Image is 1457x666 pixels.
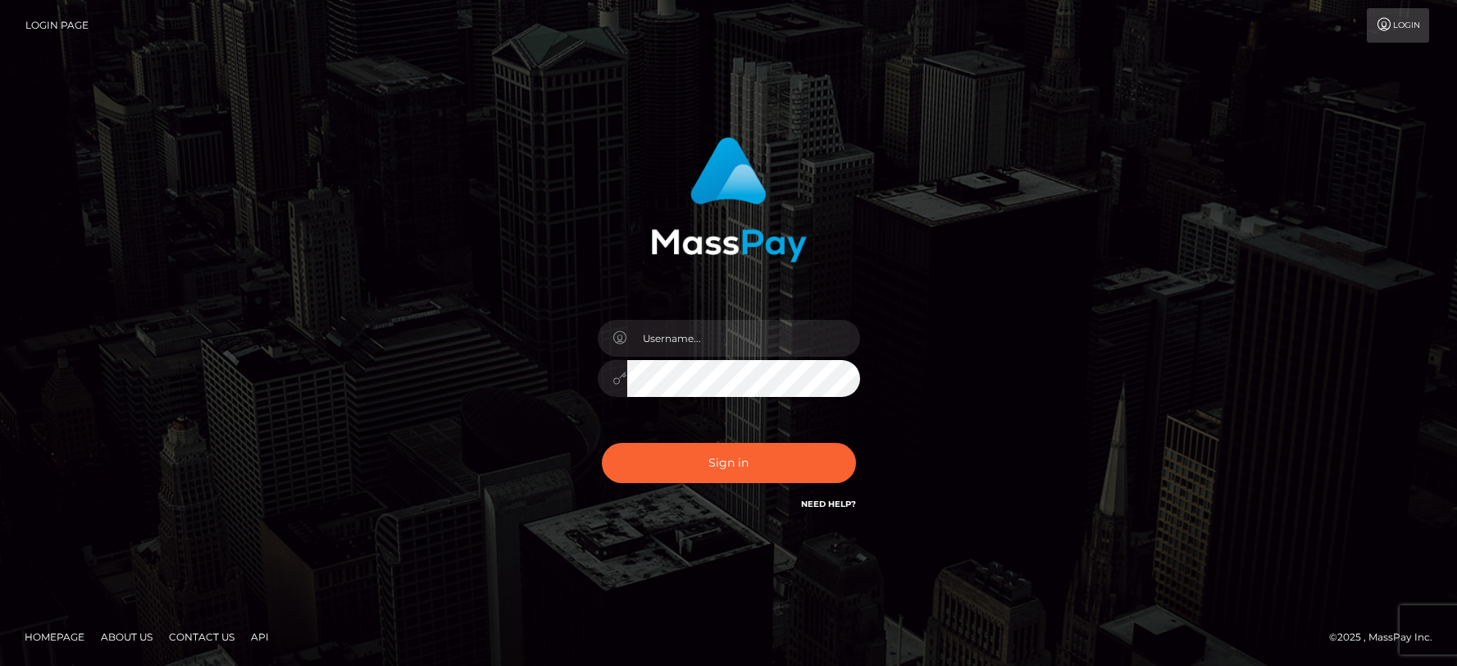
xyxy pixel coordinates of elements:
[1329,628,1445,646] div: © 2025 , MassPay Inc.
[94,624,159,650] a: About Us
[244,624,275,650] a: API
[1367,8,1429,43] a: Login
[18,624,91,650] a: Homepage
[651,137,807,262] img: MassPay Login
[162,624,241,650] a: Contact Us
[627,320,860,357] input: Username...
[602,443,856,483] button: Sign in
[25,8,89,43] a: Login Page
[801,499,856,509] a: Need Help?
